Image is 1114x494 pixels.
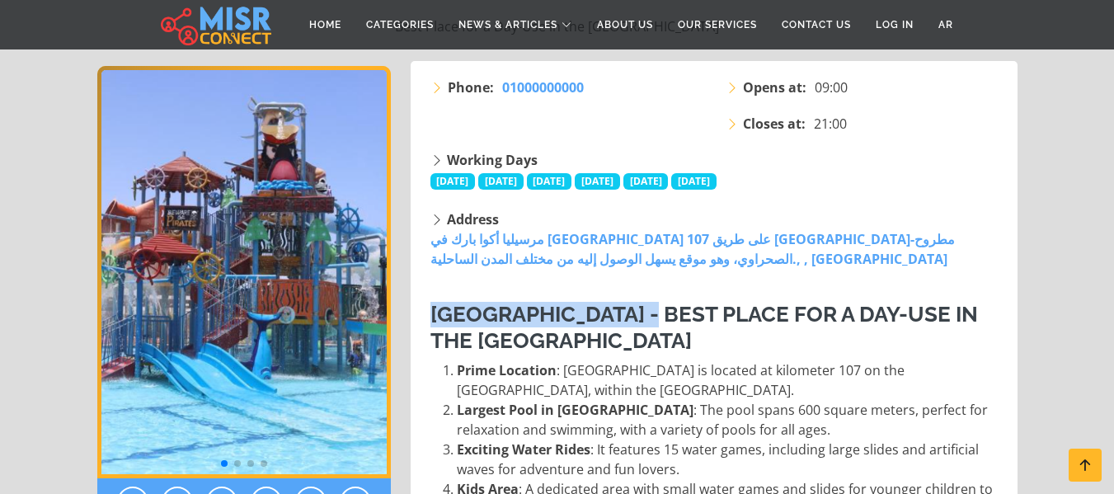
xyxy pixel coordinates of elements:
[815,78,848,97] span: 09:00
[447,210,499,228] strong: Address
[457,400,1001,440] p: : The pool spans 600 square meters, perfect for relaxation and swimming, with a variety of pools ...
[161,4,271,45] img: main.misr_connect
[863,9,926,40] a: Log in
[585,9,665,40] a: About Us
[665,9,769,40] a: Our Services
[458,17,557,32] span: News & Articles
[743,114,806,134] strong: Closes at:
[234,460,241,467] span: Go to slide 2
[457,440,1001,479] p: : It features 15 water games, including large slides and artificial waves for adventure and fun l...
[297,9,354,40] a: Home
[97,66,391,478] img: Marseilia Aqua Park
[247,460,254,467] span: Go to slide 3
[457,440,590,459] strong: Exciting Water Rides
[743,78,806,97] strong: Opens at:
[261,460,267,467] span: Go to slide 4
[623,173,669,190] span: [DATE]
[354,9,446,40] a: Categories
[478,173,524,190] span: [DATE]
[814,114,847,134] span: 21:00
[430,230,955,268] a: مرسيليا أكوا بارك في [GEOGRAPHIC_DATA] 107 على طريق [GEOGRAPHIC_DATA]-مطروح الصحراوي، وهو موقع يس...
[575,173,620,190] span: [DATE]
[448,78,494,97] strong: Phone:
[926,9,966,40] a: AR
[671,173,717,190] span: [DATE]
[769,9,863,40] a: Contact Us
[457,360,1001,400] p: : [GEOGRAPHIC_DATA] is located at kilometer 107 on the [GEOGRAPHIC_DATA], within the [GEOGRAPHIC_...
[457,361,557,379] strong: Prime Location
[97,66,391,478] div: 1 / 4
[527,173,572,190] span: [DATE]
[457,401,693,419] strong: Largest Pool in [GEOGRAPHIC_DATA]
[430,173,476,190] span: [DATE]
[446,9,585,40] a: News & Articles
[221,460,228,467] span: Go to slide 1
[502,78,584,97] a: 01000000000
[430,302,1001,353] h3: [GEOGRAPHIC_DATA] - Best Place for a Day-Use in the [GEOGRAPHIC_DATA]
[447,151,538,169] strong: Working Days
